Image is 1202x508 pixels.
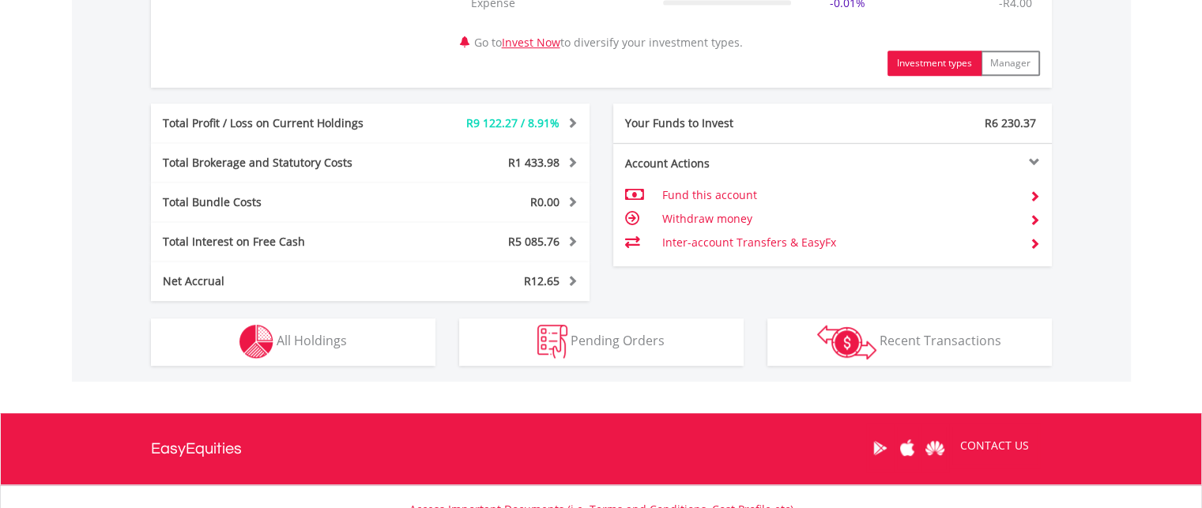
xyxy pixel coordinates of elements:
[887,51,982,76] button: Investment types
[151,318,435,366] button: All Holdings
[239,325,273,359] img: holdings-wht.png
[151,413,242,484] a: EasyEquities
[151,155,407,171] div: Total Brokerage and Statutory Costs
[502,35,560,50] a: Invest Now
[880,332,1001,349] span: Recent Transactions
[985,115,1036,130] span: R6 230.37
[661,231,1016,254] td: Inter-account Transfers & EasyFx
[151,234,407,250] div: Total Interest on Free Cash
[459,318,744,366] button: Pending Orders
[277,332,347,349] span: All Holdings
[661,207,1016,231] td: Withdraw money
[571,332,665,349] span: Pending Orders
[508,155,560,170] span: R1 433.98
[894,423,921,472] a: Apple
[949,423,1040,468] a: CONTACT US
[151,115,407,131] div: Total Profit / Loss on Current Holdings
[151,194,407,210] div: Total Bundle Costs
[767,318,1052,366] button: Recent Transactions
[921,423,949,472] a: Huawei
[530,194,560,209] span: R0.00
[466,115,560,130] span: R9 122.27 / 8.91%
[981,51,1040,76] button: Manager
[817,325,876,359] img: transactions-zar-wht.png
[524,273,560,288] span: R12.65
[661,183,1016,207] td: Fund this account
[508,234,560,249] span: R5 085.76
[866,423,894,472] a: Google Play
[151,273,407,289] div: Net Accrual
[537,325,567,359] img: pending_instructions-wht.png
[613,115,833,131] div: Your Funds to Invest
[613,156,833,171] div: Account Actions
